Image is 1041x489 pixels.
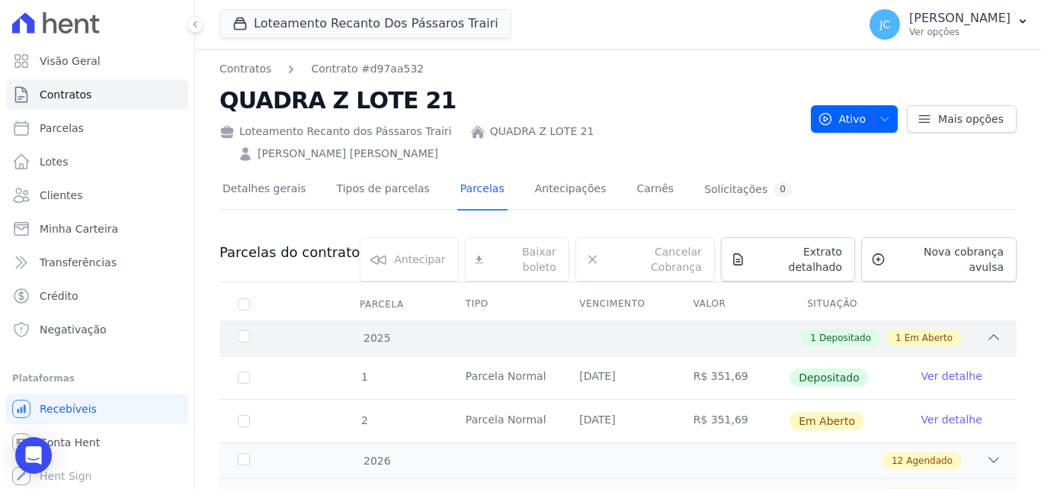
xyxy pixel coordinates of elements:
[219,243,360,262] h3: Parcelas do contrato
[892,454,903,468] span: 12
[6,180,188,211] a: Clientes
[892,244,1004,275] span: Nova cobrança avulsa
[561,400,674,442] td: [DATE]
[818,105,866,133] span: Ativo
[6,214,188,244] a: Minha Carteira
[6,46,188,76] a: Visão Geral
[561,288,674,320] th: Vencimento
[921,412,982,427] a: Ver detalhe
[40,221,118,236] span: Minha Carteira
[6,281,188,311] a: Crédito
[861,237,1017,281] a: Nova cobrança avulsa
[40,401,97,417] span: Recebíveis
[40,121,84,136] span: Parcelas
[6,247,188,278] a: Transferências
[341,289,422,320] div: Parcela
[15,437,52,474] div: Open Intercom Messenger
[751,244,842,275] span: Extrato detalhado
[6,146,188,177] a: Lotes
[790,412,864,430] span: Em Aberto
[561,356,674,399] td: [DATE]
[811,105,898,133] button: Ativo
[238,415,250,427] input: default
[921,368,982,384] a: Ver detalhe
[909,11,1011,26] p: [PERSON_NAME]
[907,105,1017,133] a: Mais opções
[219,61,799,77] nav: Breadcrumb
[258,146,438,162] a: [PERSON_NAME] [PERSON_NAME]
[12,369,182,388] div: Plataformas
[701,170,795,211] a: Solicitações0
[40,188,82,203] span: Clientes
[721,237,855,281] a: Extrato detalhado
[219,9,511,38] button: Loteamento Recanto Dos Pássaros Trairi
[6,427,188,458] a: Conta Hent
[219,83,799,117] h2: QUADRA Z LOTE 21
[219,61,424,77] nav: Breadcrumb
[447,356,561,399] td: Parcela Normal
[360,414,368,426] span: 2
[675,400,789,442] td: R$ 351,69
[40,53,101,69] span: Visão Geral
[40,288,78,304] span: Crédito
[879,19,890,30] span: JC
[774,182,792,197] div: 0
[457,170,508,211] a: Parcelas
[675,288,789,320] th: Valor
[790,368,869,387] span: Depositado
[895,331,902,345] span: 1
[819,331,871,345] span: Depositado
[6,113,188,143] a: Parcelas
[909,26,1011,38] p: Ver opções
[6,314,188,345] a: Negativação
[219,170,309,211] a: Detalhes gerais
[633,170,677,211] a: Carnês
[857,3,1041,46] button: JC [PERSON_NAME] Ver opções
[40,154,69,169] span: Lotes
[6,79,188,110] a: Contratos
[490,124,594,140] a: QUADRA Z LOTE 21
[219,124,452,140] div: Loteamento Recanto dos Pássaros Trairi
[40,87,91,102] span: Contratos
[789,288,902,320] th: Situação
[40,255,117,270] span: Transferências
[238,372,250,384] input: Só é possível selecionar pagamentos em aberto
[219,61,271,77] a: Contratos
[360,371,368,383] span: 1
[906,454,953,468] span: Agendado
[704,182,792,197] div: Solicitações
[447,400,561,442] td: Parcela Normal
[334,170,433,211] a: Tipos de parcelas
[938,111,1004,127] span: Mais opções
[905,331,953,345] span: Em Aberto
[40,322,107,337] span: Negativação
[6,394,188,424] a: Recebíveis
[675,356,789,399] td: R$ 351,69
[447,288,561,320] th: Tipo
[810,331,816,345] span: 1
[40,435,100,450] span: Conta Hent
[532,170,610,211] a: Antecipações
[311,61,424,77] a: Contrato #d97aa532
